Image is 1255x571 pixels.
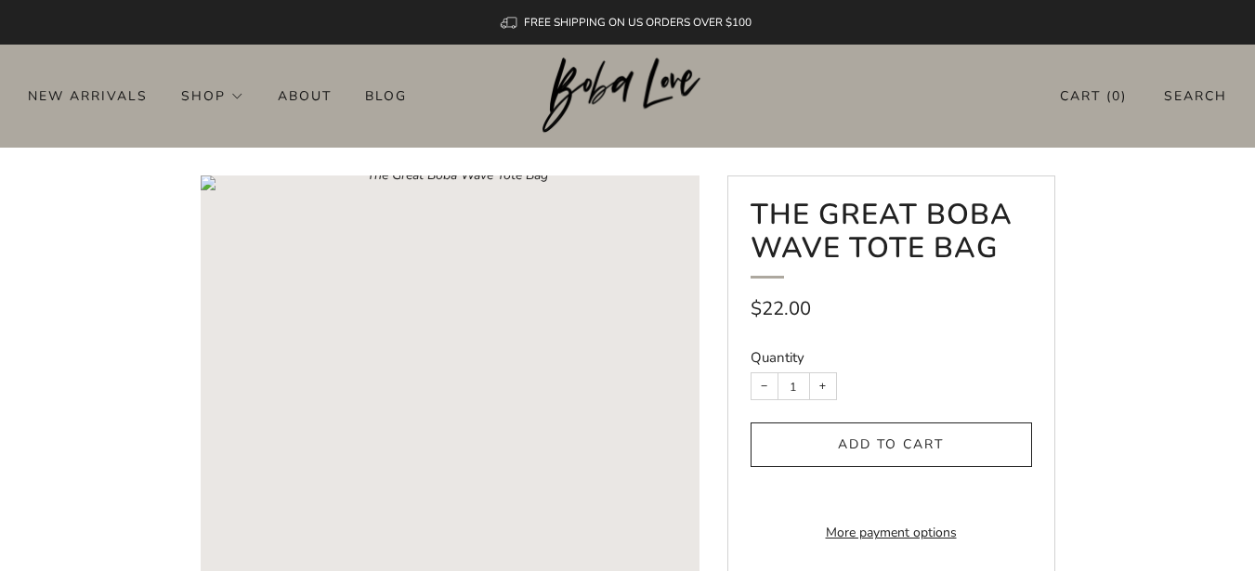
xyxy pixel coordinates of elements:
[751,348,804,367] label: Quantity
[752,373,778,399] button: Reduce item quantity by one
[751,422,1032,467] button: Add to cart
[1060,81,1127,111] a: Cart
[543,58,712,135] a: Boba Love
[1112,87,1121,105] items-count: 0
[365,81,407,110] a: Blog
[181,81,244,110] a: Shop
[1164,81,1227,111] a: Search
[838,435,944,453] span: Add to cart
[751,295,811,321] span: $22.00
[810,373,836,399] button: Increase item quantity by one
[524,15,752,30] span: FREE SHIPPING ON US ORDERS OVER $100
[751,199,1032,279] h1: The Great Boba Wave Tote Bag
[278,81,332,110] a: About
[751,519,1032,547] a: More payment options
[543,58,712,134] img: Boba Love
[28,81,148,110] a: New Arrivals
